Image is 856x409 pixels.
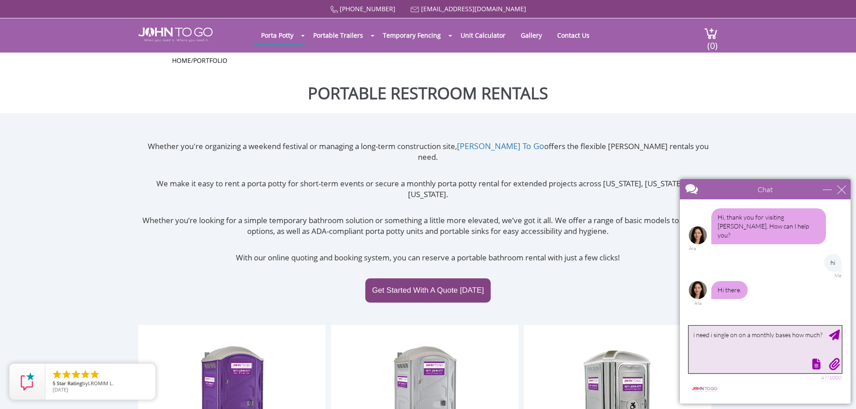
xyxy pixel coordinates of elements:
span: by [53,381,148,387]
a: Portable Trailers [306,26,370,44]
p: With our online quoting and booking system, you can reserve a portable bathroom rental with just ... [138,252,718,263]
iframe: Live Chat Box [674,174,856,409]
span: LROMIM L. [88,380,114,387]
img: JOHN to go [138,27,213,42]
span: Star Rating [57,380,82,387]
p: Whether you’re looking for a simple temporary bathroom solution or something a little more elevat... [138,215,718,237]
li:  [71,369,81,380]
img: Call [330,6,338,13]
a: [EMAIL_ADDRESS][DOMAIN_NAME] [421,4,526,13]
img: Review Rating [18,373,36,391]
p: Whether you're organizing a weekend festival or managing a long-term construction site, offers th... [138,141,718,163]
li:  [52,369,62,380]
span: (0) [707,32,718,52]
a: [PERSON_NAME] To Go [457,141,544,151]
li:  [89,369,100,380]
img: Mail [411,7,419,13]
a: [PHONE_NUMBER] [340,4,395,13]
a: Gallery [514,26,549,44]
p: We make it easy to rent a porta potty for short-term events or secure a monthly porta potty renta... [138,178,718,200]
a: Unit Calculator [454,26,512,44]
a: Portfolio [193,56,227,65]
a: Get Started With A Quote [DATE] [365,278,491,303]
ul: / [172,56,684,65]
li:  [61,369,72,380]
li:  [80,369,91,380]
a: Porta Potty [254,26,300,44]
span: 5 [53,380,55,387]
a: Temporary Fencing [376,26,448,44]
a: Contact Us [550,26,596,44]
img: cart a [704,27,718,40]
a: Home [172,56,191,65]
span: [DATE] [53,386,68,393]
